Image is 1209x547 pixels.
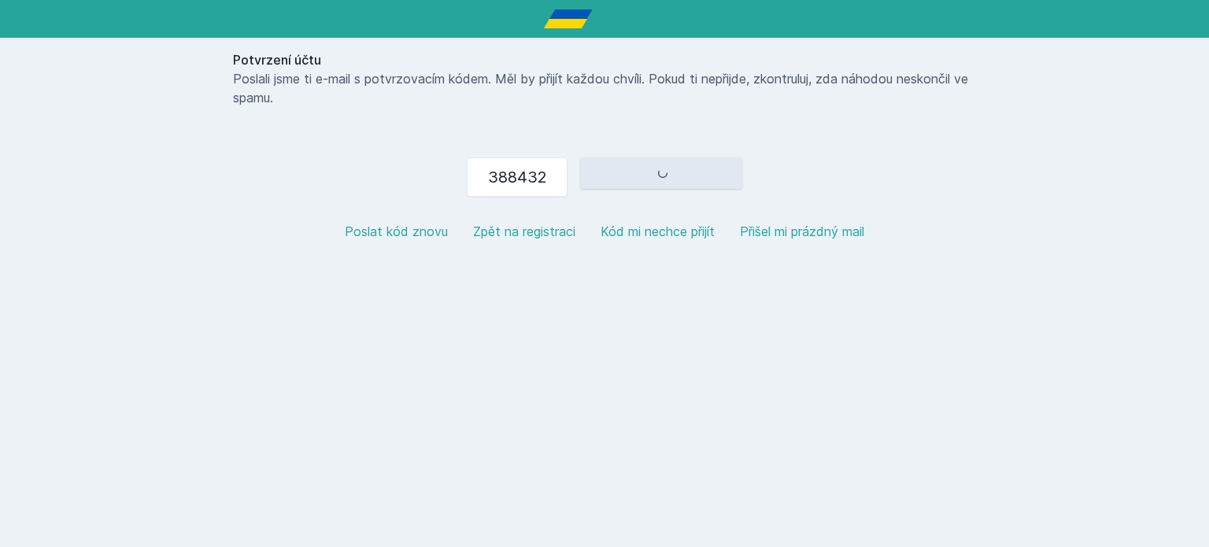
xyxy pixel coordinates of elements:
button: Kód mi nechce přijít [601,222,715,241]
button: Poslat kód znovu [345,222,448,241]
button: Potvrdit účet [580,157,742,189]
button: Přišel mi prázdný mail [740,222,864,241]
button: Zpět na registraci [473,222,575,241]
h1: Potvrzení účtu [233,50,976,69]
input: 123456 [467,157,568,197]
p: Poslali jsme ti e-mail s potvrzovacím kódem. Měl by přijít každou chvíli. Pokud ti nepřijde, zkon... [233,69,976,107]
